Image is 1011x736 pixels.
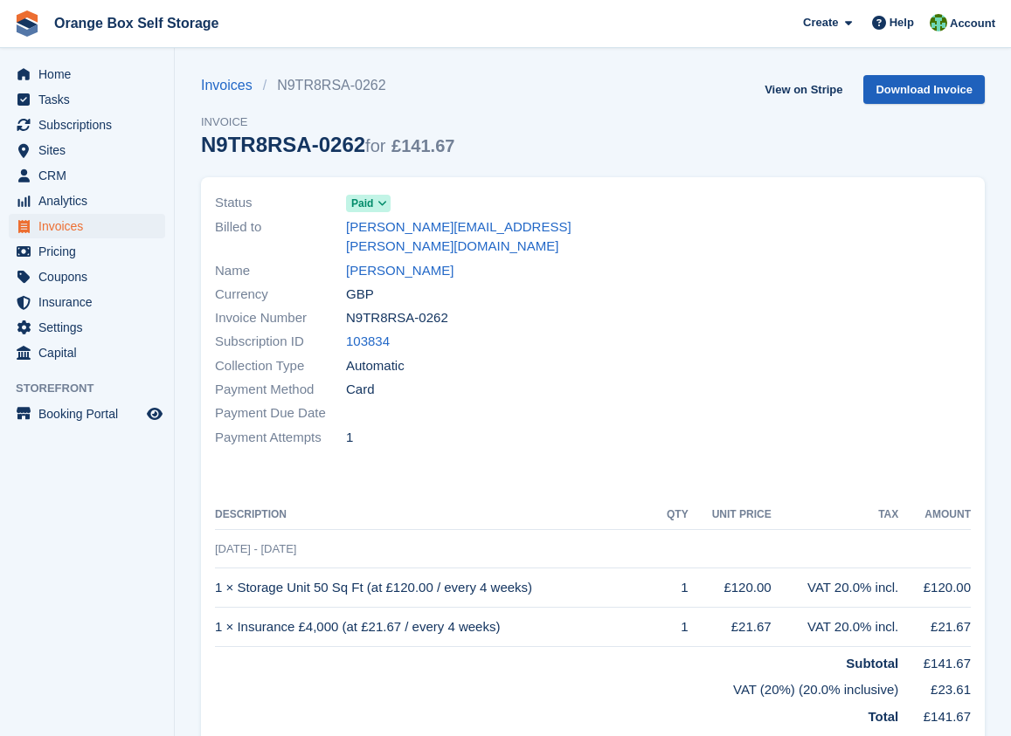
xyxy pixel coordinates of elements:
span: Billed to [215,217,346,257]
td: £120.00 [689,568,772,608]
span: Analytics [38,189,143,213]
td: £23.61 [898,673,971,700]
a: menu [9,315,165,340]
span: Account [950,15,995,32]
span: Coupons [38,265,143,289]
span: Insurance [38,290,143,314]
div: VAT 20.0% incl. [772,578,899,598]
span: Name [215,261,346,281]
span: Collection Type [215,356,346,376]
span: GBP [346,285,374,305]
td: £141.67 [898,700,971,727]
a: menu [9,340,165,365]
div: VAT 20.0% incl. [772,617,899,637]
a: Paid [346,193,391,213]
th: QTY [658,501,688,529]
span: Status [215,193,346,213]
div: N9TR8RSA-0262 [201,133,454,156]
span: Subscription ID [215,332,346,352]
td: £141.67 [898,646,971,673]
td: 1 [658,608,688,647]
span: N9TR8RSA-0262 [346,308,448,328]
a: menu [9,402,165,426]
a: Download Invoice [863,75,985,104]
td: £21.67 [898,608,971,647]
span: Card [346,380,375,400]
a: View on Stripe [758,75,849,104]
span: Sites [38,138,143,162]
span: Settings [38,315,143,340]
span: Invoice [201,113,454,131]
th: Description [215,501,658,529]
span: £141.67 [391,136,454,155]
span: Capital [38,340,143,365]
th: Tax [772,501,899,529]
a: Invoices [201,75,263,96]
td: VAT (20%) (20.0% inclusive) [215,673,898,700]
a: Preview store [144,403,165,424]
span: Automatic [346,356,405,376]
nav: breadcrumbs [201,75,454,96]
a: [PERSON_NAME] [346,261,454,281]
a: menu [9,138,165,162]
td: 1 × Storage Unit 50 Sq Ft (at £120.00 / every 4 weeks) [215,568,658,608]
th: Unit Price [689,501,772,529]
a: menu [9,290,165,314]
a: [PERSON_NAME][EMAIL_ADDRESS][PERSON_NAME][DOMAIN_NAME] [346,217,583,257]
a: menu [9,265,165,289]
a: menu [9,214,165,238]
span: Payment Due Date [215,403,346,423]
a: menu [9,113,165,137]
span: Currency [215,285,346,305]
img: stora-icon-8386f47178a22dfd0bd8f6a31ec36ba5ce8667c1dd55bd0f319d3a0aa187defe.svg [14,10,40,37]
th: Amount [898,501,971,529]
span: Payment Method [215,380,346,400]
span: Help [890,14,914,31]
span: Home [38,62,143,86]
span: Storefront [16,380,174,397]
span: [DATE] - [DATE] [215,542,296,555]
span: CRM [38,163,143,188]
span: Tasks [38,87,143,112]
span: Invoice Number [215,308,346,328]
span: Invoices [38,214,143,238]
a: Orange Box Self Storage [47,9,226,38]
td: £120.00 [898,568,971,608]
span: Pricing [38,239,143,264]
a: menu [9,189,165,213]
td: 1 [658,568,688,608]
span: for [365,136,385,155]
span: Payment Attempts [215,428,346,448]
span: Paid [351,196,373,211]
a: 103834 [346,332,390,352]
span: Create [803,14,838,31]
strong: Total [869,709,899,724]
a: menu [9,163,165,188]
span: 1 [346,428,353,448]
td: 1 × Insurance £4,000 (at £21.67 / every 4 weeks) [215,608,658,647]
a: menu [9,239,165,264]
img: Binder Bhardwaj [930,14,947,31]
span: Subscriptions [38,113,143,137]
a: menu [9,87,165,112]
a: menu [9,62,165,86]
span: Booking Portal [38,402,143,426]
td: £21.67 [689,608,772,647]
strong: Subtotal [846,656,898,671]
